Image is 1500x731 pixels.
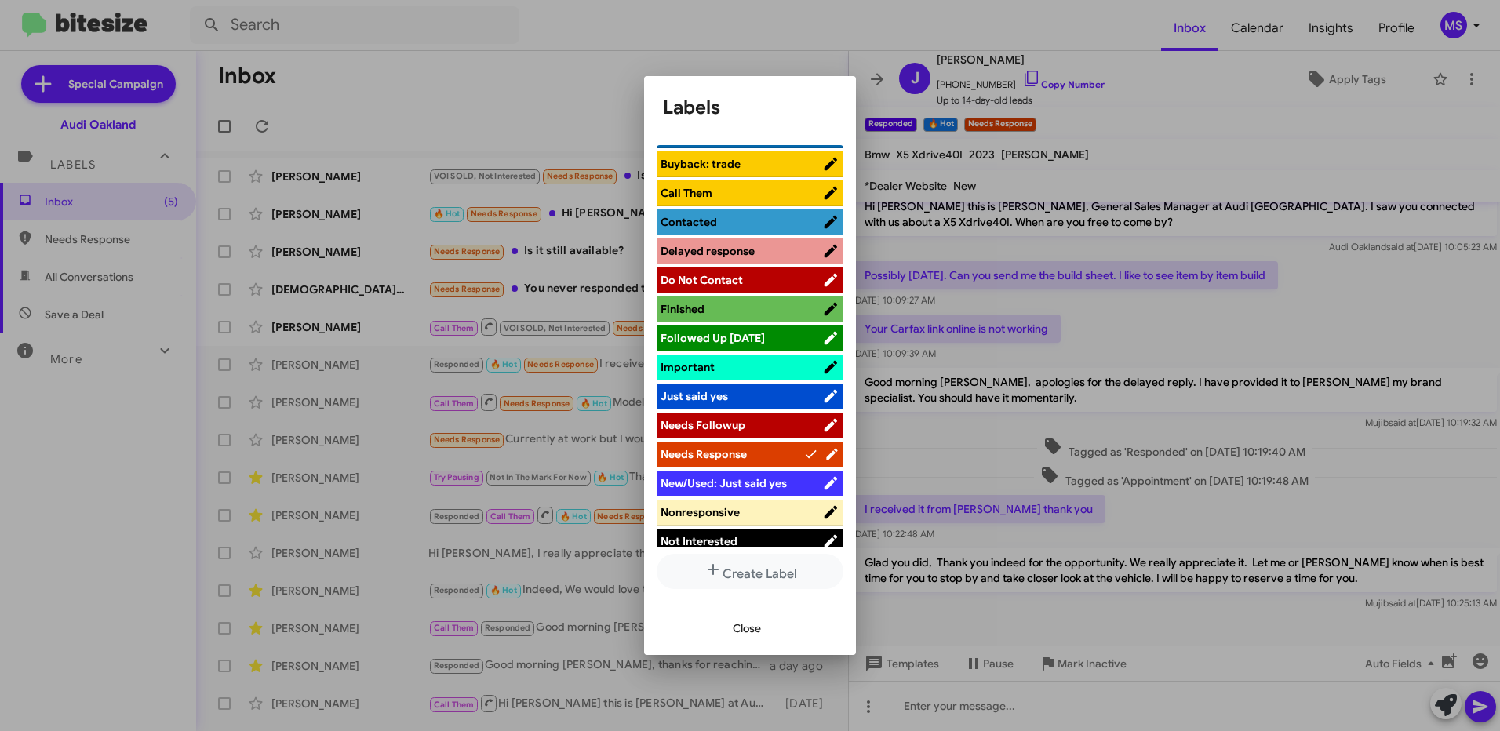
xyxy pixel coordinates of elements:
span: Nonresponsive [661,505,740,519]
span: Finished [661,302,704,316]
button: Create Label [657,554,843,589]
span: Needs Response [661,447,747,461]
span: Contacted [661,215,717,229]
span: Delayed response [661,244,755,258]
button: Close [720,614,774,642]
span: Close [733,614,761,642]
span: Call Them [661,186,712,200]
span: New/Used: Just said yes [661,476,787,490]
span: Not Interested [661,534,737,548]
span: Buyback: trade [661,157,741,171]
span: Followed Up [DATE] [661,331,765,345]
span: Important [661,360,715,374]
span: Just said yes [661,389,728,403]
span: Needs Followup [661,418,745,432]
h1: Labels [663,95,837,120]
span: Do Not Contact [661,273,743,287]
